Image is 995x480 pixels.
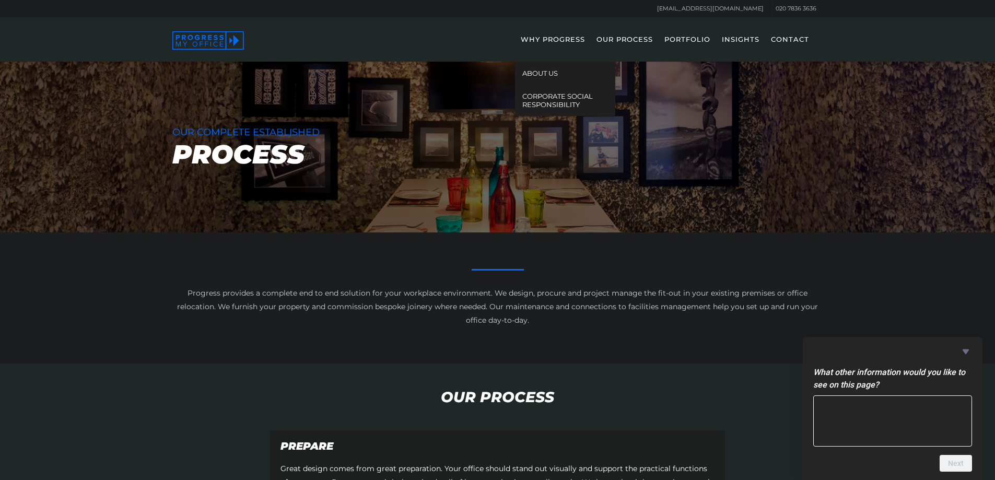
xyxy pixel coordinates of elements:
[940,455,972,472] button: Next question
[813,345,972,472] div: What other information would you like to see on this page?
[717,31,765,62] a: INSIGHTS
[177,288,818,325] span: Progress provides a complete end to end solution for your workplace environment. We design, procu...
[516,31,590,62] a: WHY PROGRESS
[515,85,615,116] a: CORPORATE SOCIAL RESPONSIBILITY
[172,142,823,168] h1: Process
[591,31,658,62] a: OUR PROCESS
[515,62,615,85] a: ABOUT US
[813,366,972,391] h2: What other information would you like to see on this page?
[959,345,972,358] button: Hide survey
[172,127,823,137] h3: OUR COMPLETE ESTABLISHED
[766,31,814,62] a: CONTACT
[813,395,972,447] textarea: What other information would you like to see on this page?
[659,31,716,62] a: PORTFOLIO
[280,441,715,451] h3: Prepare
[270,390,725,404] h2: Our Process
